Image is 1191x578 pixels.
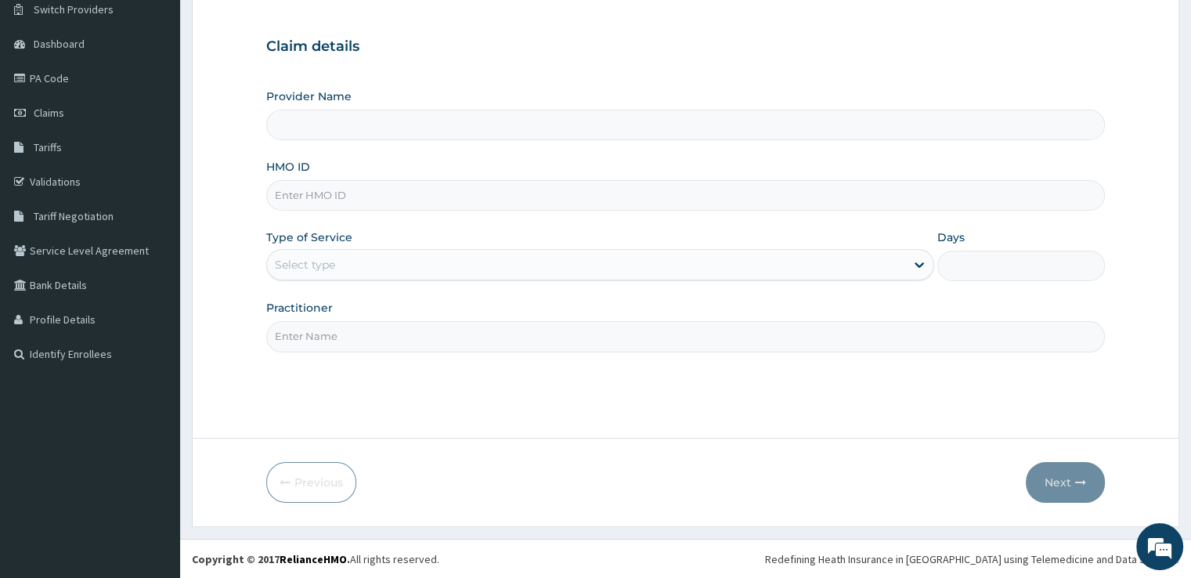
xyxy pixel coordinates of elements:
span: Tariffs [34,140,62,154]
div: Select type [275,257,335,273]
button: Next [1026,462,1105,503]
strong: Copyright © 2017 . [192,552,350,566]
input: Enter HMO ID [266,180,1104,211]
label: Practitioner [266,300,333,316]
button: Previous [266,462,356,503]
span: Tariff Negotiation [34,209,114,223]
label: Type of Service [266,229,352,245]
label: Provider Name [266,89,352,104]
input: Enter Name [266,321,1104,352]
div: Redefining Heath Insurance in [GEOGRAPHIC_DATA] using Telemedicine and Data Science! [765,551,1179,567]
label: Days [937,229,965,245]
label: HMO ID [266,159,310,175]
span: Dashboard [34,37,85,51]
a: RelianceHMO [280,552,347,566]
h3: Claim details [266,38,1104,56]
span: Claims [34,106,64,120]
span: Switch Providers [34,2,114,16]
